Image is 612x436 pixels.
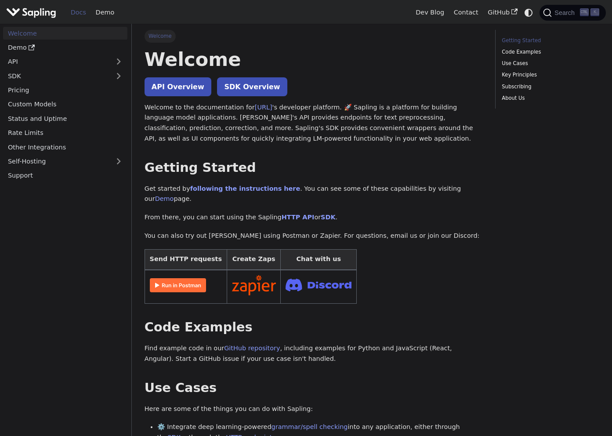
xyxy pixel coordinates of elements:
a: Docs [66,6,91,19]
a: API Overview [145,77,211,96]
a: Code Examples [502,48,596,56]
a: Sapling.ai [6,6,59,19]
a: Custom Models [3,98,127,111]
p: From there, you can start using the Sapling or . [145,212,482,223]
a: Pricing [3,84,127,97]
p: Find example code in our , including examples for Python and JavaScript (React, Angular). Start a... [145,343,482,364]
h2: Code Examples [145,320,482,335]
button: Search (Ctrl+K) [540,5,605,21]
p: You can also try out [PERSON_NAME] using Postman or Zapier. For questions, email us or join our D... [145,231,482,241]
button: Expand sidebar category 'SDK' [110,69,127,82]
a: Demo [3,41,127,54]
a: GitHub repository [224,345,280,352]
a: GitHub [483,6,522,19]
a: following the instructions here [190,185,300,192]
kbd: K [590,8,599,16]
a: API [3,55,110,68]
span: Search [552,9,580,16]
a: Rate Limits [3,127,127,139]
a: [URL] [255,104,272,111]
p: Here are some of the things you can do with Sapling: [145,404,482,414]
th: Create Zaps [227,249,281,270]
a: Subscribing [502,83,596,91]
button: Expand sidebar category 'API' [110,55,127,68]
h1: Welcome [145,47,482,71]
a: Self-Hosting [3,155,127,168]
a: Getting Started [502,36,596,45]
img: Connect in Zapier [232,275,276,295]
a: Welcome [3,27,127,40]
th: Chat with us [281,249,357,270]
img: Sapling.ai [6,6,56,19]
a: About Us [502,94,596,102]
img: Run in Postman [150,278,206,292]
a: grammar/spell checking [272,423,348,430]
p: Welcome to the documentation for 's developer platform. 🚀 Sapling is a platform for building lang... [145,102,482,144]
nav: Breadcrumbs [145,30,482,42]
a: Key Principles [502,71,596,79]
h2: Getting Started [145,160,482,176]
a: Demo [155,195,174,202]
p: Get started by . You can see some of these capabilities by visiting our page. [145,184,482,205]
a: Dev Blog [411,6,449,19]
a: SDK [3,69,110,82]
a: Contact [449,6,483,19]
a: Other Integrations [3,141,127,153]
a: Support [3,169,127,182]
a: Demo [91,6,119,19]
h2: Use Cases [145,380,482,396]
button: Switch between dark and light mode (currently system mode) [522,6,535,19]
a: HTTP API [282,214,315,221]
a: SDK [321,214,335,221]
a: Use Cases [502,59,596,68]
span: Welcome [145,30,176,42]
a: Status and Uptime [3,112,127,125]
th: Send HTTP requests [145,249,227,270]
a: SDK Overview [217,77,287,96]
img: Join Discord [286,276,351,294]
